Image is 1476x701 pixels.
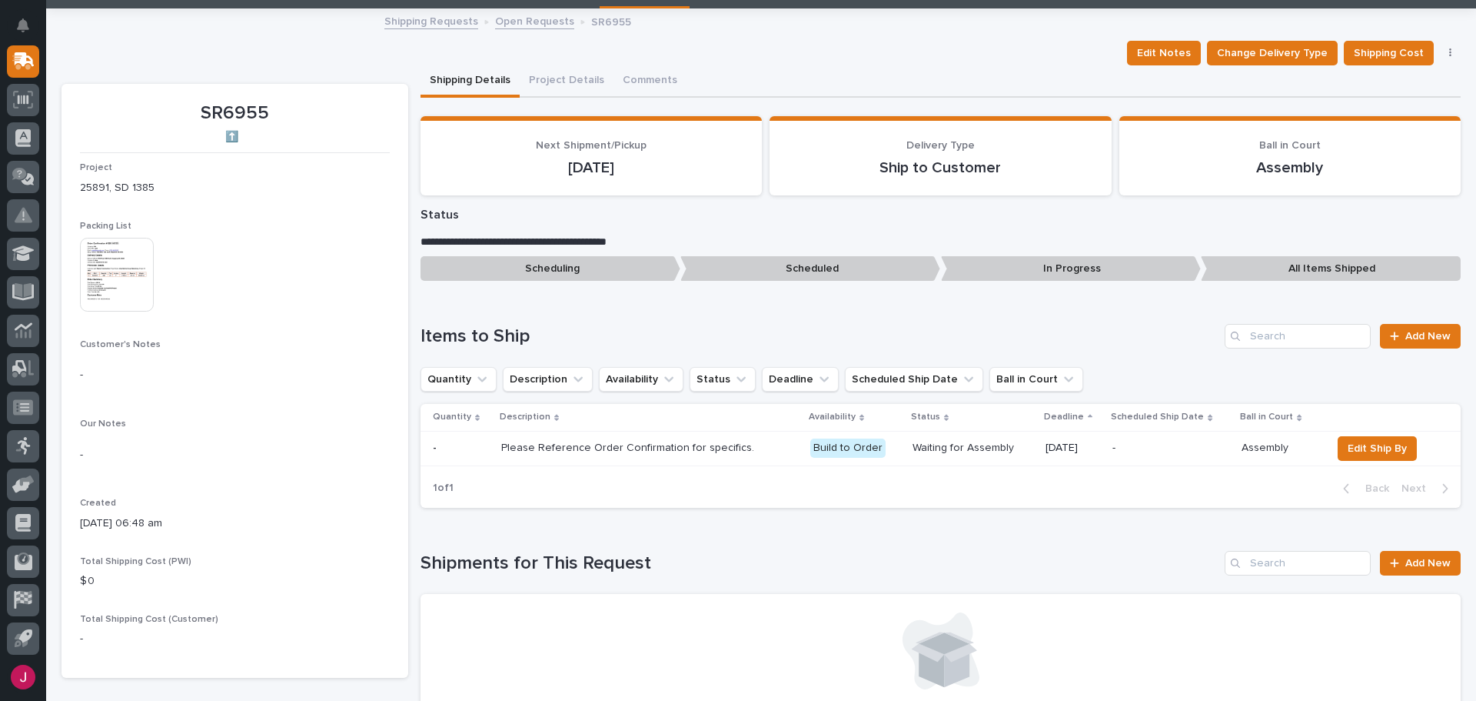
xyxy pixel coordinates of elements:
button: Back [1331,482,1395,496]
button: Edit Ship By [1338,436,1417,461]
p: Scheduled [680,256,940,282]
a: Add New [1380,324,1461,349]
p: In Progress [941,256,1201,282]
button: Shipping Cost [1344,41,1434,65]
p: - [80,367,390,383]
p: [DATE] 06:48 am [80,516,390,532]
div: Build to Order [810,439,886,458]
p: SR6955 [591,12,631,29]
tr: -- Please Reference Order Confirmation for specifics.Build to OrderWaiting for Assembly[DATE]-Ass... [421,431,1461,466]
span: Ball in Court [1259,140,1321,151]
span: Delivery Type [906,140,975,151]
p: - [1112,442,1229,455]
span: Next [1401,482,1435,496]
button: Status [690,367,756,392]
span: Add New [1405,331,1451,342]
p: ⬆️ [80,131,384,144]
p: Status [911,409,940,426]
button: Description [503,367,593,392]
p: [DATE] [439,159,743,177]
button: users-avatar [7,661,39,693]
p: Ball in Court [1240,409,1293,426]
p: Scheduled Ship Date [1111,409,1204,426]
input: Search [1225,324,1371,349]
p: 25891, SD 1385 [80,180,390,196]
input: Search [1225,551,1371,576]
button: Comments [613,65,686,98]
p: Deadline [1044,409,1084,426]
span: Shipping Cost [1354,44,1424,62]
p: - [80,631,390,647]
p: Quantity [433,409,471,426]
p: - [433,439,440,455]
button: Shipping Details [421,65,520,98]
span: Next Shipment/Pickup [536,140,647,151]
p: Assembly [1242,442,1319,455]
p: Description [500,409,550,426]
button: Availability [599,367,683,392]
p: Assembly [1138,159,1442,177]
h1: Shipments for This Request [421,552,1218,575]
p: [DATE] [1045,442,1101,455]
button: Notifications [7,9,39,42]
span: Add New [1405,558,1451,569]
p: 1 of 1 [421,469,466,507]
span: Edit Notes [1137,44,1191,62]
a: Open Requests [495,12,574,29]
p: Ship to Customer [788,159,1092,177]
span: Total Shipping Cost (Customer) [80,615,218,624]
div: Notifications [19,18,39,43]
button: Edit Notes [1127,41,1201,65]
span: Total Shipping Cost (PWI) [80,557,191,566]
button: Deadline [762,367,839,392]
a: Add New [1380,551,1461,576]
p: $ 0 [80,573,390,589]
p: - [80,447,390,463]
span: Packing List [80,222,131,231]
button: Ball in Court [989,367,1083,392]
span: Customer's Notes [80,340,161,349]
a: Shipping Requests [384,12,478,29]
span: Project [80,163,112,172]
h1: Items to Ship [421,325,1218,348]
p: Status [421,208,1461,222]
span: Back [1356,482,1389,496]
p: Please Reference Order Confirmation for specifics. [501,442,770,455]
p: Availability [809,409,856,426]
button: Quantity [421,367,497,392]
p: Waiting for Assembly [913,442,1033,455]
button: Change Delivery Type [1207,41,1338,65]
span: Created [80,499,116,508]
button: Project Details [520,65,613,98]
p: Scheduling [421,256,680,282]
span: Our Notes [80,419,126,429]
button: Next [1395,482,1461,496]
p: All Items Shipped [1201,256,1461,282]
span: Change Delivery Type [1217,44,1328,62]
span: Edit Ship By [1348,439,1407,458]
button: Scheduled Ship Date [845,367,983,392]
p: SR6955 [80,102,390,125]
